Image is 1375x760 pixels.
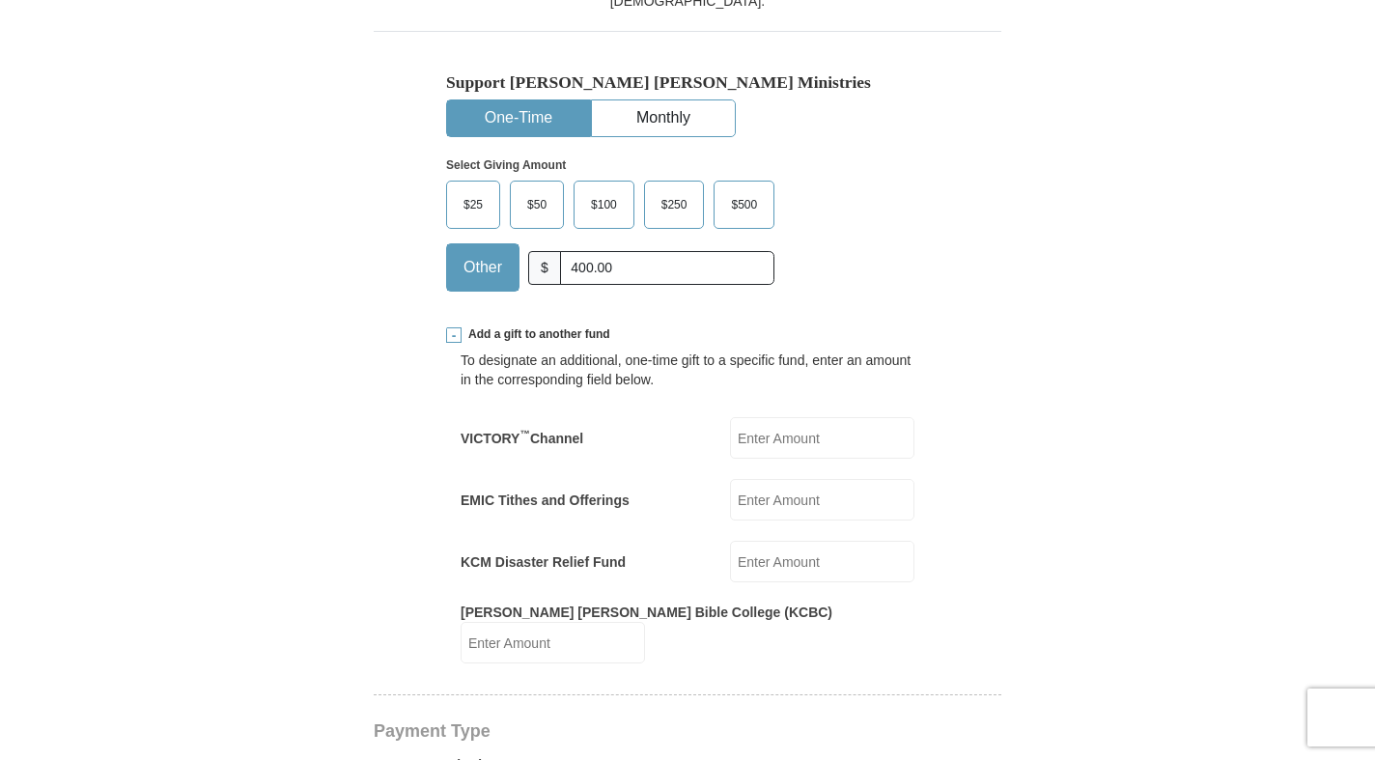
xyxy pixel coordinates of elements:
span: $250 [652,190,697,219]
span: Add a gift to another fund [462,326,610,343]
button: One-Time [447,100,590,136]
input: Enter Amount [730,417,914,459]
div: To designate an additional, one-time gift to a specific fund, enter an amount in the correspondin... [461,351,914,389]
span: $50 [518,190,556,219]
input: Enter Amount [730,479,914,521]
button: Monthly [592,100,735,136]
span: $25 [454,190,492,219]
strong: Select Giving Amount [446,158,566,172]
h5: Support [PERSON_NAME] [PERSON_NAME] Ministries [446,72,929,93]
label: KCM Disaster Relief Fund [461,552,626,572]
sup: ™ [519,428,530,439]
span: Other [454,253,512,282]
label: EMIC Tithes and Offerings [461,491,630,510]
input: Enter Amount [730,541,914,582]
span: $ [528,251,561,285]
span: $100 [581,190,627,219]
label: [PERSON_NAME] [PERSON_NAME] Bible College (KCBC) [461,603,832,622]
input: Enter Amount [461,622,645,663]
h4: Payment Type [374,723,1001,739]
span: $500 [721,190,767,219]
input: Other Amount [560,251,774,285]
label: VICTORY Channel [461,429,583,448]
